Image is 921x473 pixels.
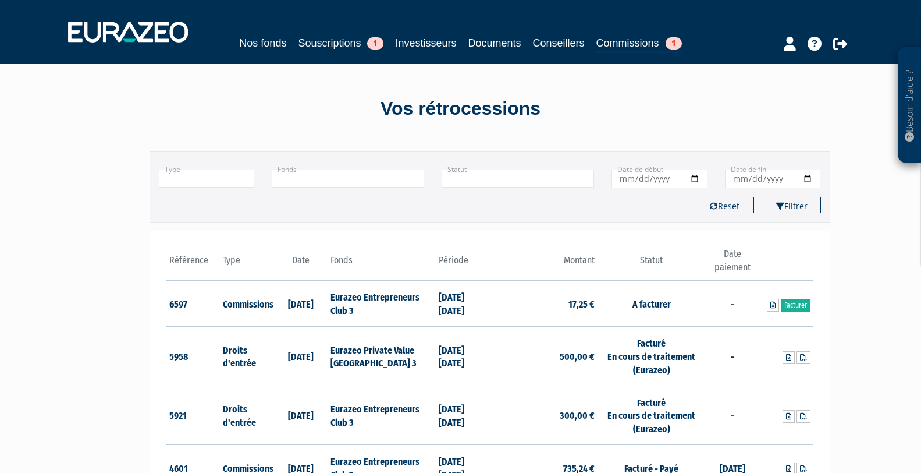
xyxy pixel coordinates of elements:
[596,35,682,53] a: Commissions1
[274,327,328,386] td: [DATE]
[903,53,916,158] p: Besoin d'aide ?
[598,386,705,445] td: Facturé En cours de traitement (Eurazeo)
[598,327,705,386] td: Facturé En cours de traitement (Eurazeo)
[781,299,810,312] a: Facturer
[274,248,328,281] th: Date
[220,386,274,445] td: Droits d'entrée
[705,248,759,281] th: Date paiement
[533,35,585,51] a: Conseillers
[436,281,490,327] td: [DATE] [DATE]
[274,386,328,445] td: [DATE]
[328,327,435,386] td: Eurazeo Private Value [GEOGRAPHIC_DATA] 3
[367,37,383,50] span: 1
[166,281,221,327] td: 6597
[598,281,705,327] td: A facturer
[436,327,490,386] td: [DATE] [DATE]
[220,248,274,281] th: Type
[166,386,221,445] td: 5921
[696,197,754,213] button: Reset
[328,248,435,281] th: Fonds
[490,281,598,327] td: 17,25 €
[129,96,792,122] div: Vos rétrocessions
[239,35,286,51] a: Nos fonds
[598,248,705,281] th: Statut
[490,386,598,445] td: 300,00 €
[705,386,759,445] td: -
[328,386,435,445] td: Eurazeo Entrepreneurs Club 3
[436,386,490,445] td: [DATE] [DATE]
[166,327,221,386] td: 5958
[395,35,456,51] a: Investisseurs
[763,197,821,213] button: Filtrer
[705,327,759,386] td: -
[705,281,759,327] td: -
[298,35,383,51] a: Souscriptions1
[436,248,490,281] th: Période
[328,281,435,327] td: Eurazeo Entrepreneurs Club 3
[220,281,274,327] td: Commissions
[274,281,328,327] td: [DATE]
[220,327,274,386] td: Droits d'entrée
[666,37,682,50] span: 1
[68,22,188,43] img: 1732889491-logotype_eurazeo_blanc_rvb.png
[468,35,521,51] a: Documents
[490,327,598,386] td: 500,00 €
[490,248,598,281] th: Montant
[166,248,221,281] th: Référence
